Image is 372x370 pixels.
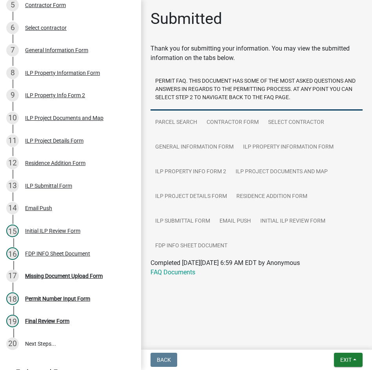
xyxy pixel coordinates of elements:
[151,268,195,276] a: FAQ Documents
[215,209,256,234] a: Email Push
[6,337,19,350] div: 20
[25,138,83,143] div: ILP Project Details Form
[25,318,69,324] div: Final Review Form
[231,160,332,185] a: ILP Project Documents and Map
[151,69,363,111] a: Permit FAQ. This document has some of the most asked questions and answers in regards to the perm...
[6,134,19,147] div: 11
[202,110,263,135] a: Contractor Form
[157,357,171,363] span: Back
[25,115,103,121] div: ILP Project Documents and Map
[151,259,300,267] span: Completed [DATE][DATE] 6:59 AM EDT by Anonymous
[25,251,90,256] div: FDP INFO Sheet Document
[25,2,66,8] div: Contractor Form
[6,315,19,327] div: 19
[25,160,85,166] div: Residence Addition Form
[6,67,19,79] div: 8
[25,205,52,211] div: Email Push
[6,292,19,305] div: 18
[334,353,363,367] button: Exit
[6,89,19,102] div: 9
[25,70,100,76] div: ILP Property Information Form
[151,353,177,367] button: Back
[238,135,338,160] a: ILP Property Information Form
[25,273,103,279] div: Missing Document Upload Form
[263,110,329,135] a: Select contractor
[6,270,19,282] div: 17
[6,22,19,34] div: 6
[25,296,90,301] div: Permit Number Input Form
[25,228,80,234] div: Initial ILP Review Form
[151,9,222,28] h1: Submitted
[151,209,215,234] a: ILP Submittal Form
[151,160,231,185] a: ILP Property Info Form 2
[25,47,88,53] div: General Information Form
[6,225,19,237] div: 15
[6,112,19,124] div: 10
[256,209,330,234] a: Initial ILP Review Form
[232,184,312,209] a: Residence Addition Form
[151,110,202,135] a: Parcel search
[6,247,19,260] div: 16
[151,135,238,160] a: General Information Form
[151,184,232,209] a: ILP Project Details Form
[6,44,19,56] div: 7
[6,202,19,214] div: 14
[340,357,352,363] span: Exit
[25,25,67,31] div: Select contractor
[25,183,72,189] div: ILP Submittal Form
[151,234,232,259] a: FDP INFO Sheet Document
[25,92,85,98] div: ILP Property Info Form 2
[6,180,19,192] div: 13
[6,157,19,169] div: 12
[151,44,363,63] div: Thank you for submitting your information. You may view the submitted information on the tabs below.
